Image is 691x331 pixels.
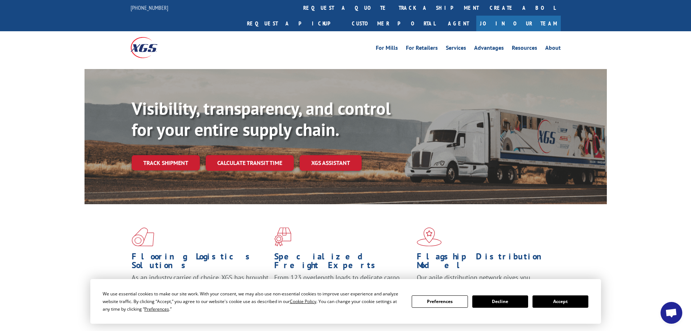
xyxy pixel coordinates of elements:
[132,97,391,141] b: Visibility, transparency, and control for your entire supply chain.
[206,155,294,171] a: Calculate transit time
[131,4,168,11] a: [PHONE_NUMBER]
[417,227,442,246] img: xgs-icon-flagship-distribution-model-red
[446,45,466,53] a: Services
[346,16,441,31] a: Customer Portal
[406,45,438,53] a: For Retailers
[545,45,561,53] a: About
[412,295,468,308] button: Preferences
[417,252,554,273] h1: Flagship Distribution Model
[417,273,550,290] span: Our agile distribution network gives you nationwide inventory management on demand.
[661,302,682,324] div: Open chat
[441,16,476,31] a: Agent
[532,295,588,308] button: Accept
[132,252,269,273] h1: Flooring Logistics Solutions
[472,295,528,308] button: Decline
[290,298,316,304] span: Cookie Policy
[474,45,504,53] a: Advantages
[242,16,346,31] a: Request a pickup
[512,45,537,53] a: Resources
[103,290,403,313] div: We use essential cookies to make our site work. With your consent, we may also use non-essential ...
[274,273,411,306] p: From 123 overlength loads to delicate cargo, our experienced staff knows the best way to move you...
[90,279,601,324] div: Cookie Consent Prompt
[274,252,411,273] h1: Specialized Freight Experts
[144,306,169,312] span: Preferences
[476,16,561,31] a: Join Our Team
[376,45,398,53] a: For Mills
[132,155,200,170] a: Track shipment
[132,227,154,246] img: xgs-icon-total-supply-chain-intelligence-red
[274,227,291,246] img: xgs-icon-focused-on-flooring-red
[300,155,362,171] a: XGS ASSISTANT
[132,273,268,299] span: As an industry carrier of choice, XGS has brought innovation and dedication to flooring logistics...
